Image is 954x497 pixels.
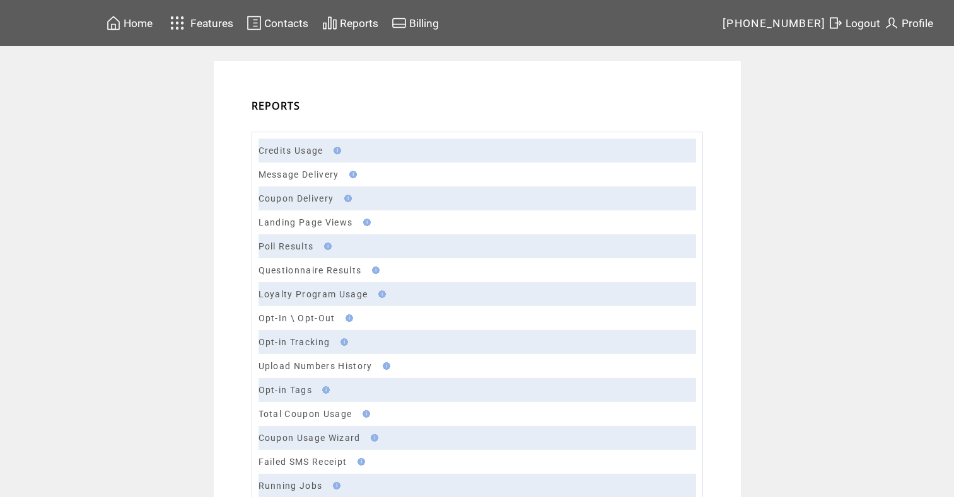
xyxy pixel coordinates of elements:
img: help.gif [379,362,390,370]
span: Features [190,17,233,30]
a: Upload Numbers History [259,361,373,371]
img: help.gif [359,410,370,418]
a: Opt-in Tracking [259,337,330,347]
img: help.gif [330,147,341,154]
img: help.gif [359,219,371,226]
a: Profile [882,13,935,33]
span: Logout [846,17,880,30]
img: help.gif [320,243,332,250]
span: Billing [409,17,439,30]
img: help.gif [354,458,365,466]
a: Reports [320,13,380,33]
a: Landing Page Views [259,217,353,227]
img: creidtcard.svg [392,15,407,31]
img: help.gif [318,386,330,394]
a: Billing [390,13,441,33]
span: Reports [340,17,378,30]
a: Message Delivery [259,169,339,180]
img: exit.svg [828,15,843,31]
img: help.gif [367,434,378,442]
span: REPORTS [252,99,301,113]
img: help.gif [340,195,352,202]
a: Coupon Usage Wizard [259,433,361,443]
img: help.gif [329,482,340,489]
a: Logout [826,13,882,33]
img: help.gif [346,171,357,178]
span: Contacts [264,17,308,30]
span: Home [124,17,153,30]
a: Opt-In \ Opt-Out [259,313,335,323]
span: [PHONE_NUMBER] [723,17,826,30]
span: Profile [902,17,933,30]
img: chart.svg [322,15,337,31]
img: profile.svg [884,15,899,31]
a: Contacts [245,13,310,33]
a: Features [165,11,236,35]
a: Poll Results [259,241,314,251]
a: Total Coupon Usage [259,409,352,419]
img: home.svg [106,15,121,31]
a: Coupon Delivery [259,193,334,203]
img: help.gif [375,290,386,298]
a: Questionnaire Results [259,265,362,275]
a: Home [104,13,154,33]
img: features.svg [166,13,189,33]
a: Failed SMS Receipt [259,457,347,467]
img: contacts.svg [247,15,262,31]
img: help.gif [368,266,380,274]
img: help.gif [337,338,348,346]
img: help.gif [342,314,353,322]
a: Opt-in Tags [259,385,313,395]
a: Loyalty Program Usage [259,289,368,299]
a: Running Jobs [259,481,323,491]
a: Credits Usage [259,146,323,156]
